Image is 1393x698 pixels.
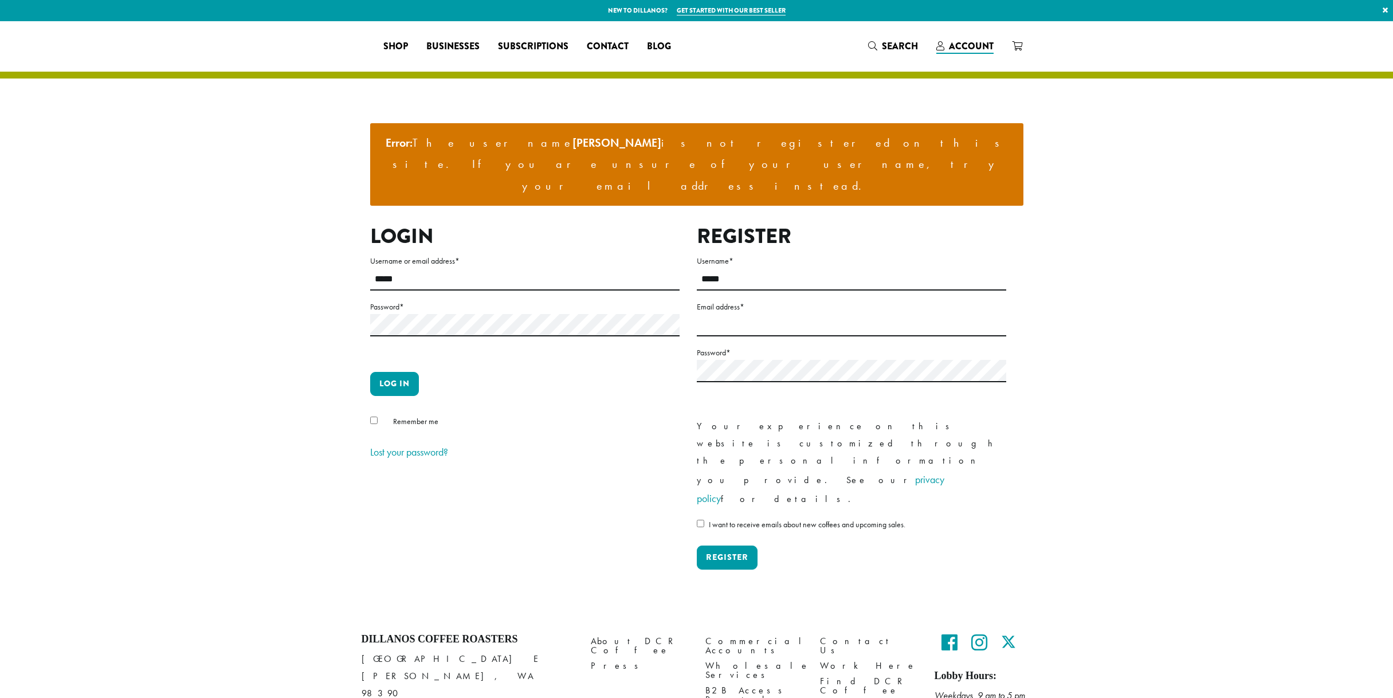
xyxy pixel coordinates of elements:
[697,224,1006,249] h2: Register
[697,520,704,527] input: I want to receive emails about new coffees and upcoming sales.
[935,670,1032,683] h5: Lobby Hours:
[383,40,408,54] span: Shop
[820,658,917,673] a: Work Here
[820,633,917,658] a: Contact Us
[591,658,688,673] a: Press
[379,132,1014,197] li: The username is not registered on this site. If you are unsure of your username, try your email a...
[697,418,1006,508] p: Your experience on this website is customized through the personal information you provide. See o...
[697,300,1006,314] label: Email address
[859,37,927,56] a: Search
[882,40,918,53] span: Search
[374,37,417,56] a: Shop
[705,658,803,683] a: Wholesale Services
[949,40,994,53] span: Account
[572,135,661,150] strong: [PERSON_NAME]
[697,254,1006,268] label: Username
[386,135,413,150] strong: Error:
[587,40,629,54] span: Contact
[498,40,568,54] span: Subscriptions
[705,633,803,658] a: Commercial Accounts
[370,224,680,249] h2: Login
[393,416,438,426] span: Remember me
[370,372,419,396] button: Log in
[677,6,786,15] a: Get started with our best seller
[370,300,680,314] label: Password
[697,473,944,505] a: privacy policy
[697,346,1006,360] label: Password
[370,254,680,268] label: Username or email address
[697,546,758,570] button: Register
[709,519,905,530] span: I want to receive emails about new coffees and upcoming sales.
[362,633,574,646] h4: Dillanos Coffee Roasters
[647,40,671,54] span: Blog
[591,633,688,658] a: About DCR Coffee
[426,40,480,54] span: Businesses
[370,445,448,458] a: Lost your password?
